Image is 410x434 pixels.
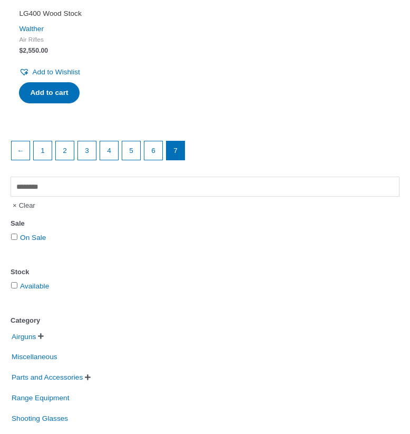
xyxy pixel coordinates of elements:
[11,332,37,340] a: Airguns
[32,68,80,76] span: Add to Wishlist
[11,234,17,240] input: On Sale
[11,265,399,279] div: Stock
[144,141,162,159] a: Page 6
[11,390,70,406] span: Range Equipment
[19,35,124,43] span: Air Rifles
[11,353,58,361] a: Miscellaneous
[20,282,49,290] a: Available
[11,282,17,288] input: Available
[11,373,84,381] a: Parts and Accessories
[19,65,80,79] a: Add to Wishlist
[11,329,37,345] span: Airguns
[12,141,30,159] a: ←
[20,234,46,242] a: On Sale
[56,141,74,159] a: Page 2
[19,9,124,22] a: LG400 Wood Stock
[19,9,124,18] h2: LG400 Wood Stock
[11,217,399,230] div: Sale
[11,314,399,327] div: Category
[11,197,35,215] span: Clear
[11,141,399,166] nav: Product Pagination
[78,141,96,159] a: Page 3
[19,47,48,54] bdi: 2,550.00
[100,141,118,159] a: Page 4
[11,369,84,385] span: Parts and Accessories
[34,141,52,159] a: Page 1
[122,141,140,159] a: Page 5
[19,82,79,103] a: Add to cart: “LG400 Wood Stock”
[11,349,58,365] span: Miscellaneous
[167,141,184,159] span: Page 7
[11,410,69,427] span: Shooting Glasses
[11,393,70,401] a: Range Equipment
[19,25,44,33] a: Walther
[38,333,44,340] span: 
[19,47,23,54] span: $
[11,414,69,422] a: Shooting Glasses
[85,374,91,381] span: 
